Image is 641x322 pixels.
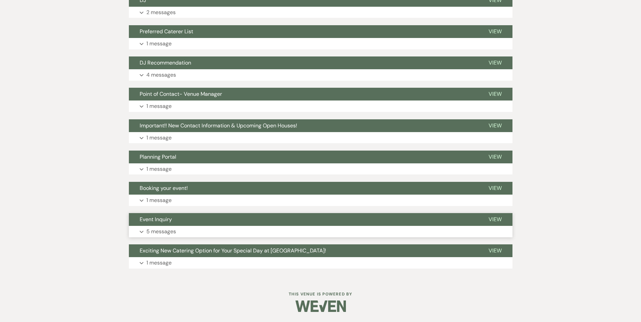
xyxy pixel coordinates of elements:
[129,257,512,269] button: 1 message
[129,100,512,112] button: 1 message
[140,28,193,35] span: Preferred Caterer List
[129,226,512,237] button: 5 messages
[140,90,222,97] span: Point of Contact- Venue Manager
[140,185,188,192] span: Booking your event!
[146,8,176,17] p: 2 messages
[129,213,478,226] button: Event Inquiry
[129,7,512,18] button: 2 messages
[146,71,176,79] p: 4 messages
[489,153,502,160] span: View
[478,182,512,195] button: View
[146,196,172,205] p: 1 message
[129,132,512,144] button: 1 message
[146,39,172,48] p: 1 message
[140,59,191,66] span: DJ Recommendation
[489,59,502,66] span: View
[140,216,172,223] span: Event Inquiry
[129,119,478,132] button: Important!! New Contact Information & Upcoming Open Houses!
[478,25,512,38] button: View
[146,258,172,267] p: 1 message
[478,213,512,226] button: View
[489,90,502,97] span: View
[129,244,478,257] button: Exciting New Catering Option for Your Special Day at [GEOGRAPHIC_DATA]!
[129,182,478,195] button: Booking your event!
[489,122,502,129] span: View
[478,88,512,100] button: View
[140,122,297,129] span: Important!! New Contact Information & Upcoming Open Houses!
[295,294,346,318] img: Weven Logo
[478,244,512,257] button: View
[129,88,478,100] button: Point of Contact- Venue Manager
[146,102,172,111] p: 1 message
[129,25,478,38] button: Preferred Caterer List
[489,216,502,223] span: View
[489,28,502,35] span: View
[140,247,326,254] span: Exciting New Catering Option for Your Special Day at [GEOGRAPHIC_DATA]!
[129,38,512,49] button: 1 message
[129,69,512,81] button: 4 messages
[129,195,512,206] button: 1 message
[478,151,512,163] button: View
[129,163,512,175] button: 1 message
[478,119,512,132] button: View
[146,133,172,142] p: 1 message
[146,227,176,236] p: 5 messages
[129,151,478,163] button: Planning Portal
[478,56,512,69] button: View
[129,56,478,69] button: DJ Recommendation
[140,153,176,160] span: Planning Portal
[146,165,172,173] p: 1 message
[489,185,502,192] span: View
[489,247,502,254] span: View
